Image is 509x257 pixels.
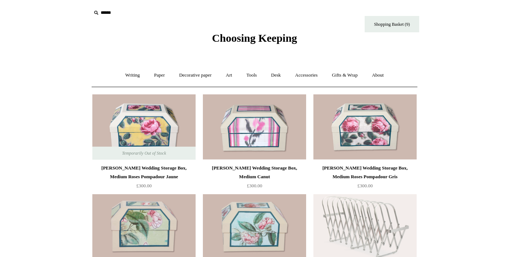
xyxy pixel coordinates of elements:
[365,66,390,85] a: About
[94,164,194,181] div: [PERSON_NAME] Wedding Storage Box, Medium Roses Pompadour Jaune
[136,183,152,188] span: £300.00
[212,38,297,43] a: Choosing Keeping
[240,66,264,85] a: Tools
[203,94,306,160] img: Antoinette Poisson Wedding Storage Box, Medium Canut
[205,164,304,181] div: [PERSON_NAME] Wedding Storage Box, Medium Canut
[148,66,172,85] a: Paper
[203,94,306,160] a: Antoinette Poisson Wedding Storage Box, Medium Canut Antoinette Poisson Wedding Storage Box, Medi...
[265,66,288,85] a: Desk
[325,66,364,85] a: Gifts & Wrap
[173,66,218,85] a: Decorative paper
[92,94,196,160] a: Antoinette Poisson Wedding Storage Box, Medium Roses Pompadour Jaune Antoinette Poisson Wedding S...
[92,164,196,193] a: [PERSON_NAME] Wedding Storage Box, Medium Roses Pompadour Jaune £300.00
[247,183,262,188] span: £300.00
[365,16,419,32] a: Shopping Basket (9)
[212,32,297,44] span: Choosing Keeping
[313,164,417,193] a: [PERSON_NAME] Wedding Storage Box, Medium Roses Pompadour Gris £300.00
[219,66,239,85] a: Art
[315,164,415,181] div: [PERSON_NAME] Wedding Storage Box, Medium Roses Pompadour Gris
[119,66,147,85] a: Writing
[115,147,173,160] span: Temporarily Out of Stock
[289,66,324,85] a: Accessories
[313,94,417,160] img: Antoinette Poisson Wedding Storage Box, Medium Roses Pompadour Gris
[203,164,306,193] a: [PERSON_NAME] Wedding Storage Box, Medium Canut £300.00
[92,94,196,160] img: Antoinette Poisson Wedding Storage Box, Medium Roses Pompadour Jaune
[313,94,417,160] a: Antoinette Poisson Wedding Storage Box, Medium Roses Pompadour Gris Antoinette Poisson Wedding St...
[357,183,373,188] span: £300.00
